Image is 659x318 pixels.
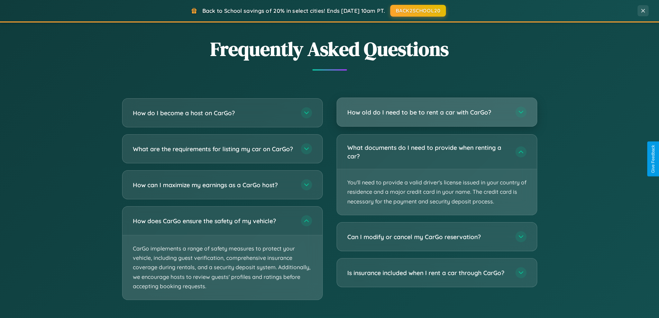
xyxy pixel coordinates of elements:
p: CarGo implements a range of safety measures to protect your vehicle, including guest verification... [122,235,322,300]
h2: Frequently Asked Questions [122,36,537,62]
h3: Is insurance included when I rent a car through CarGo? [347,269,509,277]
h3: What are the requirements for listing my car on CarGo? [133,145,294,153]
div: Give Feedback [651,145,656,173]
button: BACK2SCHOOL20 [390,5,446,17]
h3: How old do I need to be to rent a car with CarGo? [347,108,509,117]
h3: What documents do I need to provide when renting a car? [347,143,509,160]
h3: How do I become a host on CarGo? [133,109,294,117]
h3: How can I maximize my earnings as a CarGo host? [133,181,294,189]
span: Back to School savings of 20% in select cities! Ends [DATE] 10am PT. [202,7,385,14]
h3: How does CarGo ensure the safety of my vehicle? [133,217,294,225]
h3: Can I modify or cancel my CarGo reservation? [347,233,509,241]
p: You'll need to provide a valid driver's license issued in your country of residence and a major c... [337,169,537,215]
